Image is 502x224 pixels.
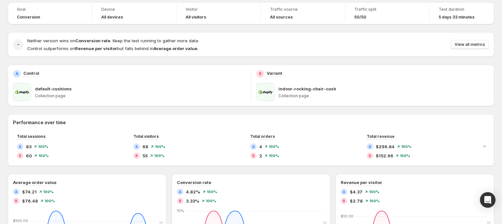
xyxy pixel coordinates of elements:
[101,15,123,20] h4: All devices
[13,218,28,223] text: $100.00
[186,189,200,195] span: 4.82%
[13,83,31,101] img: default-cushions
[207,190,217,194] span: 100 %
[256,83,275,101] img: indoor-rocking-chair-cush
[26,143,31,150] span: 83
[354,15,366,20] span: 50/50
[269,145,279,149] span: 100 %
[350,189,362,195] span: $4.37
[369,154,371,158] h2: B
[26,152,32,159] span: 60
[278,86,336,92] p: indoor-rocking-chair-cush
[35,86,72,92] p: default-cushions
[350,198,363,204] span: $2.78
[177,179,211,186] h3: Conversion rate
[250,134,275,139] span: Total orders
[15,190,18,194] h2: A
[142,152,148,159] span: 55
[259,152,262,159] span: 2
[369,199,380,203] span: 100 %
[154,154,165,158] span: 100 %
[16,71,18,76] h2: A
[367,134,395,139] span: Total revenue
[341,214,353,218] text: $10.00
[44,199,55,203] span: 100 %
[267,70,282,76] p: Variant
[400,154,410,158] span: 100 %
[480,192,496,208] div: Open Intercom Messenger
[455,42,485,47] span: View all metrics
[269,154,279,158] span: 100 %
[376,143,395,150] span: $296.84
[369,190,379,194] span: 100 %
[439,6,485,20] a: Test duration5 days 33 minutes
[27,46,198,51] span: Control outperforms on but falls behind in .
[354,6,420,20] a: Traffic split50/50
[35,93,246,99] p: Collection page
[252,154,255,158] h2: B
[19,145,21,149] h2: A
[17,41,19,48] h2: -
[13,179,56,186] h3: Average order value
[376,152,393,159] span: $152.96
[19,154,21,158] h2: B
[343,190,345,194] h2: A
[177,208,184,213] text: 10%
[75,38,110,43] strong: Conversion rate
[343,199,345,203] h2: B
[38,154,49,158] span: 100 %
[38,145,48,149] span: 100 %
[27,38,199,43] span: Neither version wins on . Keep the test running to gather more data.
[401,145,411,149] span: 100 %
[135,154,138,158] h2: B
[22,189,37,195] span: $74.21
[15,199,18,203] h2: B
[153,46,197,51] strong: Average order value
[17,134,45,139] span: Total sessions
[278,93,489,99] p: Collection page
[101,7,167,12] span: Device
[22,198,38,204] span: $76.48
[341,179,382,186] h3: Revenue per visitor
[270,6,336,20] a: Traffic sourceAll sources
[354,7,420,12] span: Traffic split
[259,71,262,76] h2: B
[135,145,138,149] h2: A
[259,143,262,150] span: 4
[439,15,474,20] span: 5 days 33 minutes
[186,6,251,20] a: VisitorAll visitors
[133,134,159,139] span: Total visitors
[186,15,206,20] h4: All visitors
[17,15,40,20] span: Conversion
[451,40,489,49] button: View all metrics
[186,7,251,12] span: Visitor
[186,198,199,204] span: 3.33%
[43,190,54,194] span: 100 %
[179,199,181,203] h2: B
[369,145,371,149] h2: A
[270,15,293,20] h4: All sources
[480,141,489,151] button: Expand chart
[142,143,148,150] span: 68
[155,145,165,149] span: 100 %
[101,6,167,20] a: DeviceAll devices
[17,7,83,12] span: Goal
[270,7,336,12] span: Traffic source
[17,6,83,20] a: GoalConversion
[13,119,489,126] h2: Performance over time
[75,46,117,51] strong: Revenue per visitor
[23,70,39,76] p: Control
[206,199,216,203] span: 100 %
[179,190,181,194] h2: A
[252,145,255,149] h2: A
[439,7,485,12] span: Test duration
